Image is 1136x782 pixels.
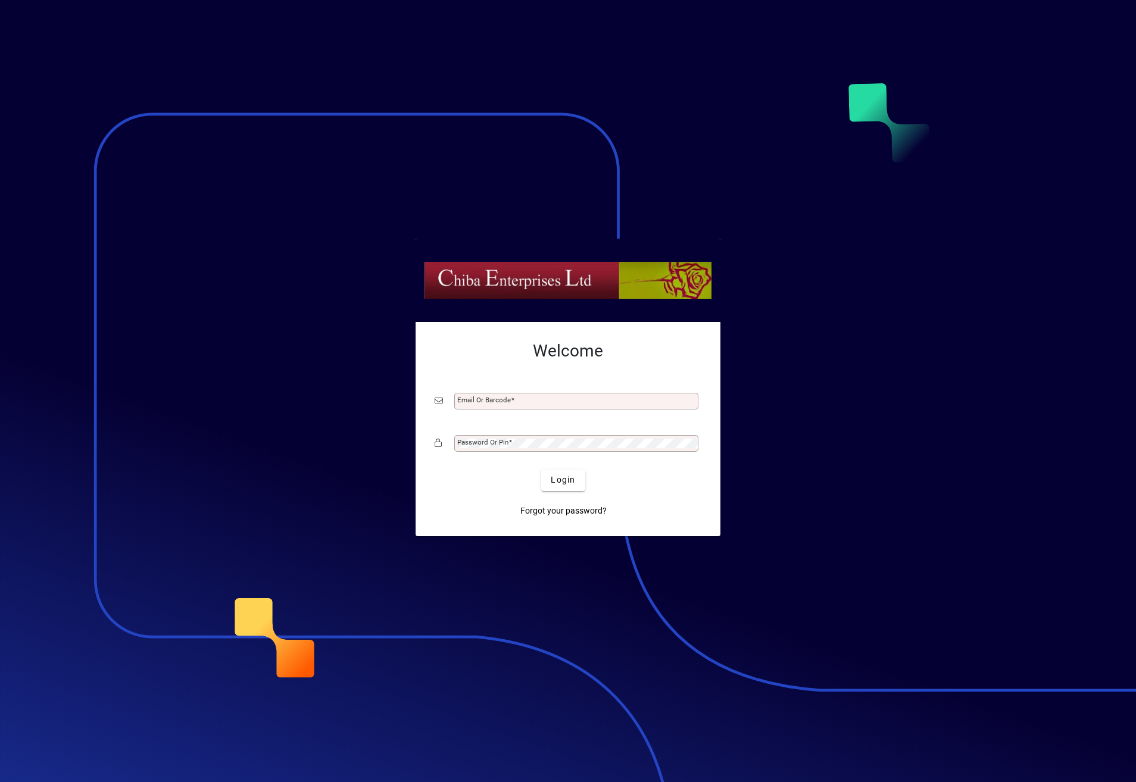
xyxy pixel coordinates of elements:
[457,396,511,404] mat-label: Email or Barcode
[551,474,575,486] span: Login
[541,470,585,491] button: Login
[457,438,508,446] mat-label: Password or Pin
[516,501,611,522] a: Forgot your password?
[520,505,607,517] span: Forgot your password?
[435,341,701,361] h2: Welcome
